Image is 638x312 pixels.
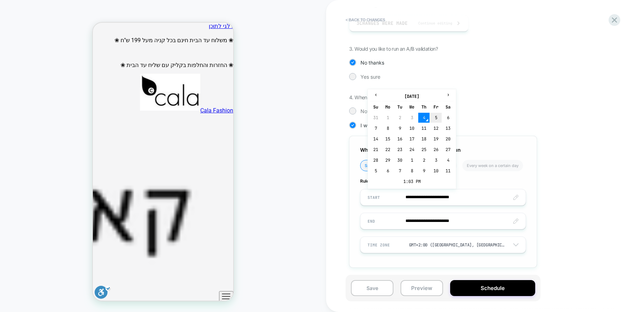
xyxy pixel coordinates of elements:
td: 6 [382,166,393,176]
td: 18 [418,134,430,144]
td: 23 [394,145,405,155]
td: 7 [394,166,405,176]
th: Tu [394,102,405,112]
td: 20 [442,134,454,144]
button: < Back to changes [342,14,389,26]
td: 15 [382,134,393,144]
span: Yes sure [360,74,380,80]
td: 4 [418,113,430,123]
td: 25 [418,145,430,155]
td: 22 [382,145,393,155]
span: When would you like to schedule the run [360,147,461,153]
td: 28 [370,155,381,165]
td: 5 [370,166,381,176]
button: Preview [401,280,443,296]
th: Su [370,102,381,112]
span: ‹ [370,92,381,97]
td: 24 [406,145,418,155]
td: 8 [382,123,393,133]
th: Sa [442,102,454,112]
td: 27 [442,145,454,155]
th: We [406,102,418,112]
span: I would like to schedule the run [360,122,432,128]
td: 10 [406,123,418,133]
td: 11 [442,166,454,176]
td: 9 [394,123,405,133]
th: Fr [430,102,442,112]
li: Every week on a certain day [462,160,523,171]
th: Mo [382,102,393,112]
span: › [443,92,453,97]
img: down [513,243,519,246]
td: 9 [418,166,430,176]
th: Th [418,102,430,112]
td: 3 [406,113,418,123]
li: Specific date [360,160,393,171]
td: 14 [370,134,381,144]
td: 7 [370,123,381,133]
td: 1:03 PM [370,177,454,186]
td: 2 [418,155,430,165]
div: GMT+2:00 ([GEOGRAPHIC_DATA], [GEOGRAPHIC_DATA], [GEOGRAPHIC_DATA]) [409,242,505,248]
td: 5 [430,113,442,123]
td: 12 [430,123,442,133]
td: 11 [418,123,430,133]
td: 10 [430,166,442,176]
td: 1 [382,113,393,123]
span: 3. Would you like to run an A/B validation? [349,46,438,52]
span: Rules [360,178,526,184]
span: No thanks [360,60,384,66]
th: [DATE] [382,91,442,101]
td: 2 [394,113,405,123]
td: 16 [394,134,405,144]
button: Schedule [450,280,535,296]
td: 31 [370,113,381,123]
span: Now [360,108,371,114]
td: 3 [430,155,442,165]
span: 4. When do you like to run this experience? [349,94,440,100]
td: 19 [430,134,442,144]
td: 4 [442,155,454,165]
td: 21 [370,145,381,155]
td: 29 [382,155,393,165]
td: 8 [406,166,418,176]
td: 6 [442,113,454,123]
button: סרגל נגישות [2,263,18,278]
td: 26 [430,145,442,155]
button: Save [351,280,393,296]
td: 17 [406,134,418,144]
span: Cala Fashion [107,84,140,91]
td: 13 [442,123,454,133]
td: 30 [394,155,405,165]
td: 1 [406,155,418,165]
